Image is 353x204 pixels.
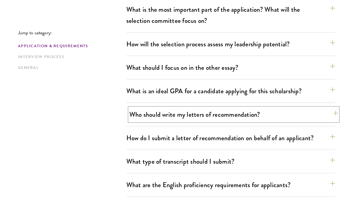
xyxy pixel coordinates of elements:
button: What is an ideal GPA for a candidate applying for this scholarship? [126,84,335,98]
button: What is the most important part of the application? What will the selection committee focus on? [126,3,335,27]
button: What type of transcript should I submit? [126,155,335,168]
a: Application & Requirements [18,43,123,49]
button: What are the English proficiency requirements for applicants? [126,178,335,192]
a: General [18,65,123,71]
p: Jump to category: [18,30,126,36]
a: Interview Process [18,54,123,60]
button: Who should write my letters of recommendation? [129,108,338,121]
button: How do I submit a letter of recommendation on behalf of an applicant? [126,131,335,145]
button: How will the selection process assess my leadership potential? [126,37,335,51]
button: What should I focus on in the other essay? [126,61,335,74]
